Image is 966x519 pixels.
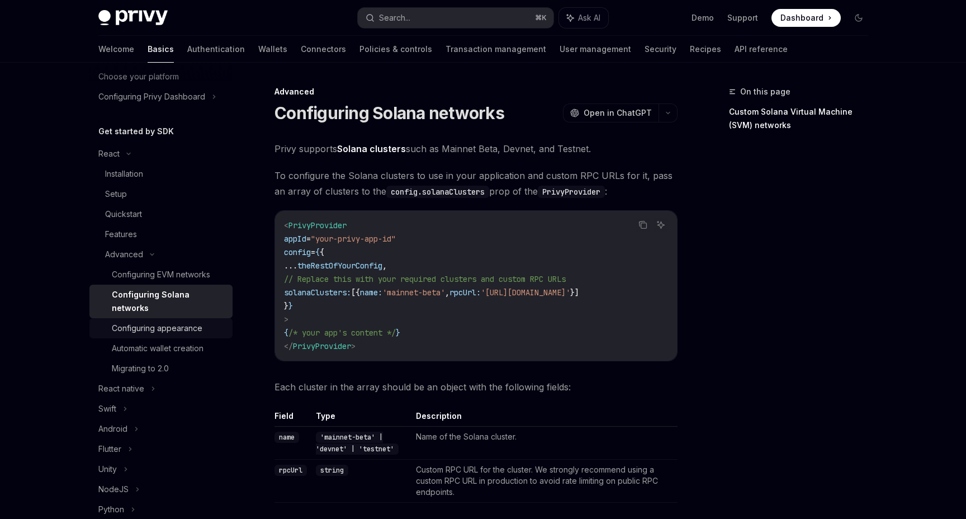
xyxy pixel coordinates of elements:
span: } [284,301,288,311]
span: To configure the Solana clusters to use in your application and custom RPC URLs for it, pass an a... [274,168,678,199]
div: React native [98,382,144,395]
span: > [284,314,288,324]
span: 'mainnet-beta' [382,287,445,298]
th: Type [311,411,411,427]
span: } [396,328,400,338]
span: On this page [740,85,790,98]
div: Setup [105,187,127,201]
div: Unity [98,463,117,476]
a: Recipes [690,36,721,63]
span: , [382,261,387,271]
button: Open in ChatGPT [563,103,659,122]
div: Advanced [105,248,143,261]
span: ⌘ K [535,13,547,22]
h5: Get started by SDK [98,125,174,138]
div: Quickstart [105,207,142,221]
td: Name of the Solana cluster. [411,427,678,460]
span: > [351,341,356,351]
a: Features [89,224,233,244]
span: rpcUrl: [449,287,481,298]
span: , [445,287,449,298]
button: Search...⌘K [358,8,553,28]
a: Setup [89,184,233,204]
a: Dashboard [771,9,841,27]
span: "your-privy-app-id" [311,234,396,244]
span: = [306,234,311,244]
div: Configuring EVM networks [112,268,210,281]
span: { [315,247,320,257]
span: ... [284,261,297,271]
div: Configuring Solana networks [112,288,226,315]
div: Installation [105,167,143,181]
div: Swift [98,402,116,416]
a: Configuring EVM networks [89,265,233,285]
a: Basics [148,36,174,63]
a: Configuring Solana networks [89,285,233,318]
code: string [316,465,348,476]
span: name: [360,287,382,298]
span: appId [284,234,306,244]
a: Policies & controls [359,36,432,63]
button: Copy the contents from the code block [636,218,650,232]
span: = [311,247,315,257]
button: Toggle dark mode [850,9,868,27]
div: Configuring appearance [112,322,202,335]
div: Migrating to 2.0 [112,362,169,375]
span: '[URL][DOMAIN_NAME]' [481,287,570,298]
div: Flutter [98,442,121,456]
a: Custom Solana Virtual Machine (SVM) networks [729,103,877,134]
div: Python [98,503,124,516]
span: theRestOfYourConfig [297,261,382,271]
span: < [284,220,288,230]
a: Migrating to 2.0 [89,358,233,379]
div: Search... [379,11,410,25]
span: Ask AI [578,12,600,23]
a: Security [645,36,676,63]
a: Wallets [258,36,287,63]
span: [{ [351,287,360,298]
div: React [98,147,120,161]
a: Support [727,12,758,23]
code: config.solanaClusters [386,186,489,198]
a: User management [560,36,631,63]
code: 'mainnet-beta' | 'devnet' | 'testnet' [316,432,399,455]
td: Custom RPC URL for the cluster. We strongly recommend using a custom RPC URL in production to avo... [411,460,678,503]
span: Privy supports such as Mainnet Beta, Devnet, and Testnet. [274,141,678,157]
span: { [320,247,324,257]
div: Configuring Privy Dashboard [98,90,205,103]
th: Field [274,411,311,427]
a: Configuring appearance [89,318,233,338]
code: PrivyProvider [538,186,605,198]
span: } [288,301,293,311]
a: Welcome [98,36,134,63]
span: Dashboard [780,12,823,23]
img: dark logo [98,10,168,26]
a: Automatic wallet creation [89,338,233,358]
div: NodeJS [98,483,129,496]
span: PrivyProvider [293,341,351,351]
a: Solana clusters [337,143,406,155]
h1: Configuring Solana networks [274,103,504,123]
span: // Replace this with your required clusters and custom RPC URLs [284,274,566,284]
div: Automatic wallet creation [112,342,203,355]
button: Ask AI [559,8,608,28]
span: solanaClusters: [284,287,351,298]
span: Each cluster in the array should be an object with the following fields: [274,379,678,395]
span: config [284,247,311,257]
code: name [274,432,299,443]
a: API reference [735,36,788,63]
span: }] [570,287,579,298]
span: </ [284,341,293,351]
a: Installation [89,164,233,184]
div: Android [98,422,127,436]
a: Quickstart [89,204,233,224]
code: rpcUrl [274,465,307,476]
a: Connectors [301,36,346,63]
button: Ask AI [654,218,668,232]
th: Description [411,411,678,427]
span: PrivyProvider [288,220,347,230]
span: { [284,328,288,338]
span: /* your app's content */ [288,328,396,338]
a: Demo [692,12,714,23]
a: Transaction management [446,36,546,63]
